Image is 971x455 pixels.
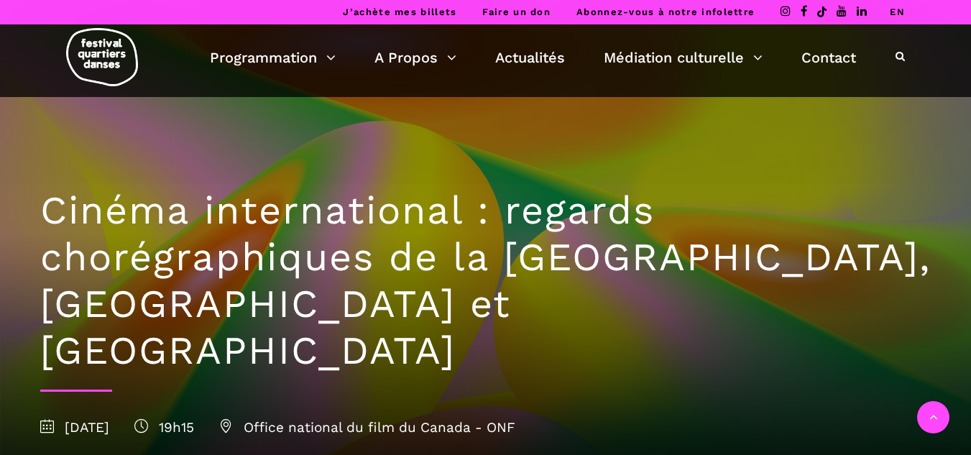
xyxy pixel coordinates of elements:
[343,6,456,17] a: J’achète mes billets
[219,419,515,436] span: Office national du film du Canada - ONF
[134,419,194,436] span: 19h15
[40,419,109,436] span: [DATE]
[40,188,931,374] h1: Cinéma international : regards chorégraphiques de la [GEOGRAPHIC_DATA], [GEOGRAPHIC_DATA] et [GEO...
[482,6,551,17] a: Faire un don
[801,45,856,70] a: Contact
[495,45,565,70] a: Actualités
[374,45,456,70] a: A Propos
[890,6,905,17] a: EN
[210,45,336,70] a: Programmation
[604,45,763,70] a: Médiation culturelle
[576,6,755,17] a: Abonnez-vous à notre infolettre
[66,28,138,86] img: logo-fqd-med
